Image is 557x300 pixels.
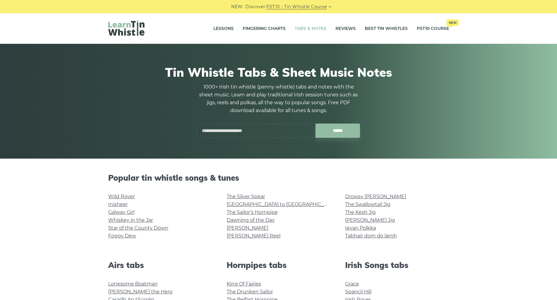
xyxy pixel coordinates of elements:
a: [PERSON_NAME] Reel [227,233,280,239]
a: [PERSON_NAME] [227,225,268,231]
a: The Silver Spear [227,194,265,199]
h2: Airs tabs [108,260,212,270]
a: Whiskey in the Jar [108,217,153,223]
a: Tabhair dom do lámh [345,233,397,239]
a: Grace [345,281,359,287]
a: [PERSON_NAME] Jig [345,217,395,223]
a: Best Tin Whistles [365,21,408,36]
span: New [446,19,459,26]
a: [PERSON_NAME] the Hero [108,289,173,295]
h2: Popular tin whistle songs & tunes [108,173,449,182]
a: Spancil Hill [345,289,371,295]
a: The Drunken Sailor [227,289,273,295]
a: King Of Fairies [227,281,261,287]
a: PST10 CourseNew [417,21,449,36]
a: The Kesh Jig [345,209,376,215]
a: Lessons [213,21,234,36]
a: Wild Rover [108,194,135,199]
a: Star of the County Down [108,225,168,231]
a: Inisheer [108,202,128,207]
a: Drowsy [PERSON_NAME] [345,194,406,199]
a: Foggy Dew [108,233,136,239]
a: Dawning of the Day [227,217,275,223]
a: [GEOGRAPHIC_DATA] to [GEOGRAPHIC_DATA] [227,202,338,207]
h2: Irish Songs tabs [345,260,449,270]
a: Tabs & Notes [295,21,326,36]
a: Reviews [335,21,356,36]
img: LearnTinWhistle.com [108,20,144,36]
a: Galway Girl [108,209,134,215]
a: Fingering Charts [243,21,286,36]
a: The Swallowtail Jig [345,202,390,207]
p: 1000+ Irish tin whistle (penny whistle) tabs and notes with the sheet music. Learn and play tradi... [197,83,360,115]
h1: Tin Whistle Tabs & Sheet Music Notes [108,65,449,79]
a: The Sailor’s Hornpipe [227,209,278,215]
a: Lonesome Boatman [108,281,158,287]
a: Ievan Polkka [345,225,376,231]
h2: Hornpipes tabs [227,260,331,270]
